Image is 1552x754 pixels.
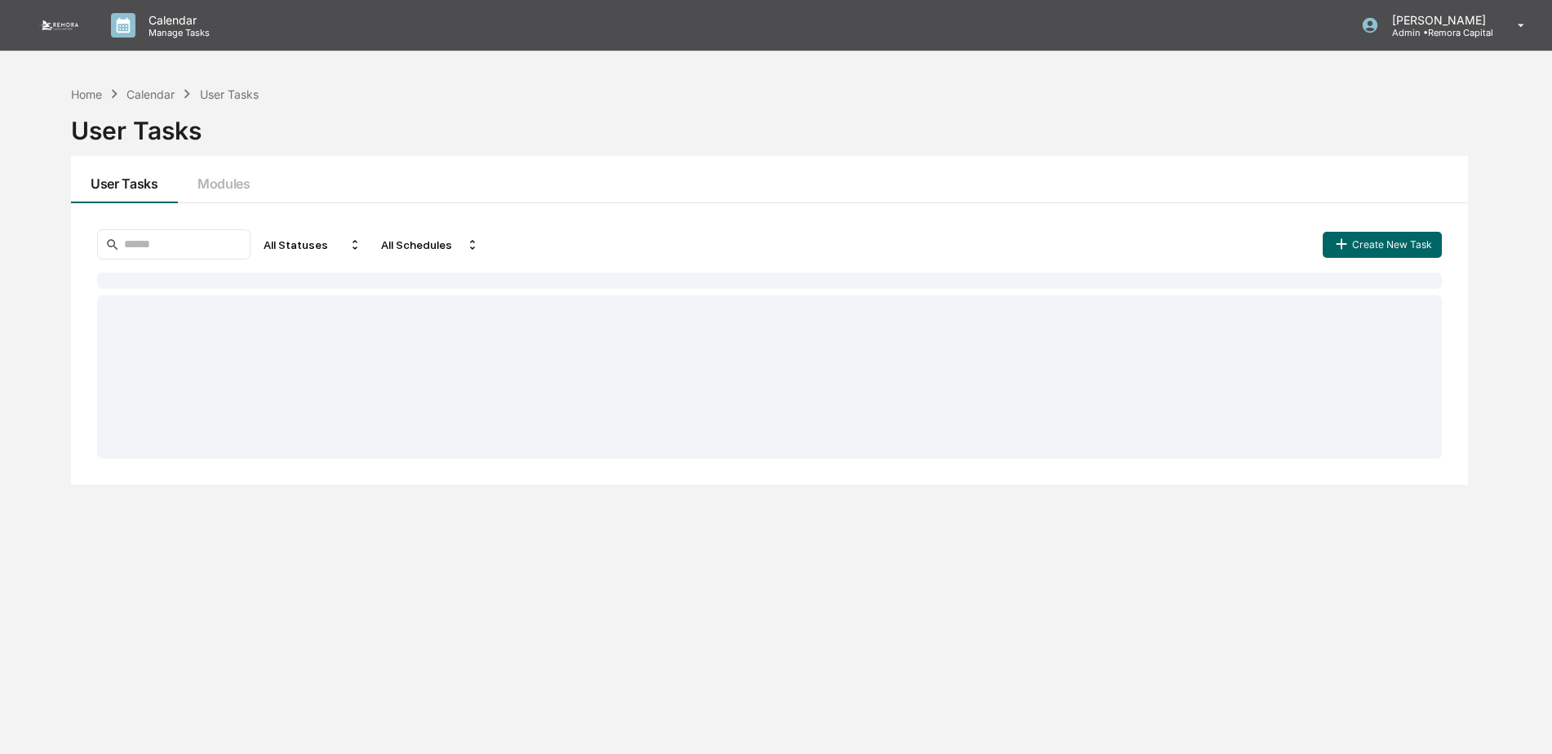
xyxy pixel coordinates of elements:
[71,156,178,203] button: User Tasks
[126,87,175,101] div: Calendar
[71,87,102,101] div: Home
[257,232,368,258] div: All Statuses
[375,232,486,258] div: All Schedules
[178,156,270,203] button: Modules
[200,87,259,101] div: User Tasks
[1323,232,1442,258] button: Create New Task
[71,103,1468,145] div: User Tasks
[135,27,218,38] p: Manage Tasks
[1379,13,1494,27] p: [PERSON_NAME]
[135,13,218,27] p: Calendar
[39,20,78,29] img: logo
[1379,27,1494,38] p: Admin • Remora Capital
